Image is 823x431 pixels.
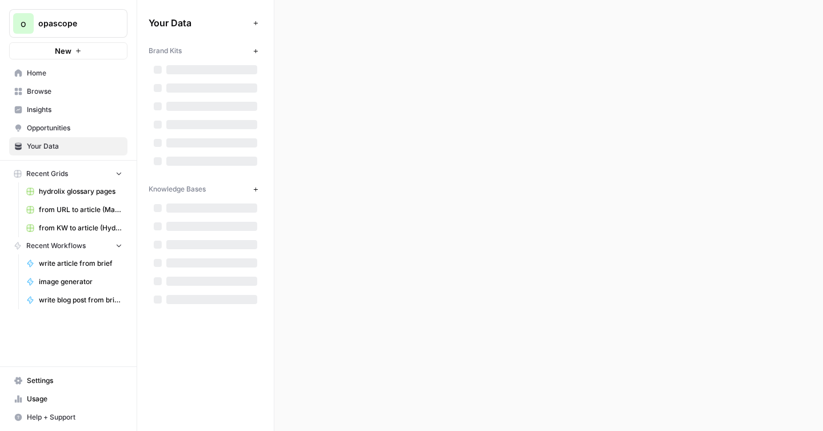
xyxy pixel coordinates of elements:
[26,169,68,179] span: Recent Grids
[21,219,127,237] a: from KW to article (Hydrolix)
[9,137,127,155] a: Your Data
[39,223,122,233] span: from KW to article (Hydrolix)
[9,119,127,137] a: Opportunities
[9,42,127,59] button: New
[27,105,122,115] span: Insights
[9,64,127,82] a: Home
[9,9,127,38] button: Workspace: opascope
[38,18,107,29] span: opascope
[27,141,122,151] span: Your Data
[9,372,127,390] a: Settings
[149,16,249,30] span: Your Data
[39,295,122,305] span: write blog post from brief (Aroma360)
[26,241,86,251] span: Recent Workflows
[149,184,206,194] span: Knowledge Bases
[21,17,26,30] span: o
[27,86,122,97] span: Browse
[21,254,127,273] a: write article from brief
[9,237,127,254] button: Recent Workflows
[9,82,127,101] a: Browse
[21,201,127,219] a: from URL to article (MariaDB)
[9,408,127,426] button: Help + Support
[55,45,71,57] span: New
[27,376,122,386] span: Settings
[39,258,122,269] span: write article from brief
[149,46,182,56] span: Brand Kits
[21,291,127,309] a: write blog post from brief (Aroma360)
[27,412,122,422] span: Help + Support
[39,186,122,197] span: hydrolix glossary pages
[9,165,127,182] button: Recent Grids
[9,390,127,408] a: Usage
[9,101,127,119] a: Insights
[27,394,122,404] span: Usage
[21,182,127,201] a: hydrolix glossary pages
[27,123,122,133] span: Opportunities
[39,205,122,215] span: from URL to article (MariaDB)
[39,277,122,287] span: image generator
[27,68,122,78] span: Home
[21,273,127,291] a: image generator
